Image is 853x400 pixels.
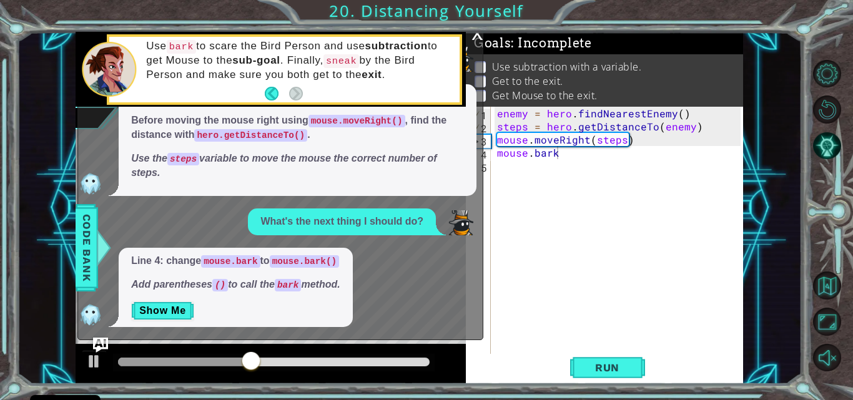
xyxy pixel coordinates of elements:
span: Code Bank [77,210,97,286]
button: Shift+Enter: Run current code. [570,354,645,381]
code: steps [167,153,199,165]
code: () [212,279,228,291]
span: Goals [474,36,592,51]
p: Use to scare the Bird Person and use to get Mouse to the . Finally, by the Bird Person and make s... [146,39,450,82]
p: Line 4: change to [131,254,340,268]
button: Ctrl + P: Play [82,350,107,376]
img: Player [448,210,473,235]
img: AI [78,302,103,327]
strong: sub-goal [232,54,280,66]
button: Level Options [813,60,841,88]
button: AI Hint [813,132,841,160]
code: mouse.moveRight() [308,115,405,127]
strong: subtraction [365,40,428,52]
button: Maximize Browser [813,308,841,336]
button: Back to Map [813,271,841,300]
code: hero.getDistanceTo() [194,129,307,142]
button: Ask AI [93,338,108,353]
em: Use the variable to move the mouse the correct number of steps. [131,153,437,178]
span: Run [583,361,632,374]
p: What's the next thing I should do? [260,215,423,229]
code: sneak [323,54,359,68]
div: x [471,26,483,39]
button: Next [289,87,303,100]
a: Back to Map [815,268,853,304]
p: Get Mouse to the exit. [492,89,598,102]
button: Show Me [131,301,194,321]
strong: exit [362,69,382,80]
p: Use subtraction with a variable. [492,60,642,74]
img: AI [78,171,103,196]
span: : Incomplete [511,36,591,51]
code: bark [167,40,197,54]
button: Back [265,87,289,100]
code: mouse.bark() [270,255,340,268]
code: mouse.bark [201,255,260,268]
p: Before moving the mouse right using , find the distance with . [131,114,464,142]
button: Unmute [813,344,841,372]
p: Get to the exit. [492,74,563,88]
code: bark [275,279,302,291]
button: Restart Level [813,95,841,124]
em: Add parentheses to call the method. [131,279,340,290]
